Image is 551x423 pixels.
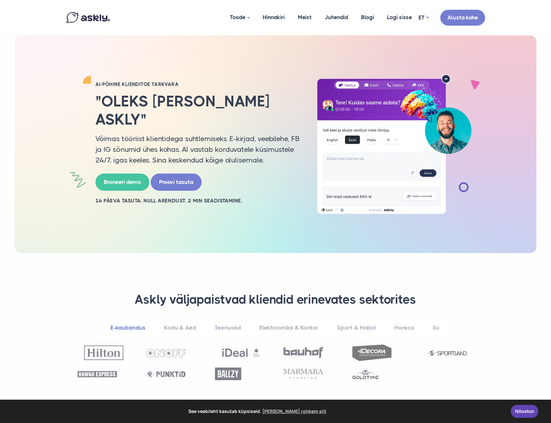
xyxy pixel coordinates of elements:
a: Elektroonika & Kontor [251,319,327,337]
img: Sportland [428,351,467,356]
img: Hawaii Express [78,371,117,377]
a: Teenused [206,319,249,337]
a: Logi sisse [381,2,419,33]
img: OnOff [146,349,185,357]
img: Goldtime [352,369,379,379]
a: Horeca [386,319,423,337]
a: Sport & Hobid [329,319,384,337]
img: Askly [66,12,110,23]
h2: "Oleks [PERSON_NAME] Askly" [95,92,300,128]
a: Proovi tasuta [151,174,202,191]
a: Alusta kohe [440,10,485,26]
span: See veebileht kasutab küpsiseid. [9,406,506,416]
h2: AI-PÕHINE KLIENDITOE TARKVARA [95,81,300,88]
a: Blogi [355,2,381,33]
h2: 14 PÄEVA TASUTA. NULL ARENDUST. 2 MIN SEADISTAMINE. [95,197,300,204]
img: Ballzy [215,368,241,380]
img: Hilton [84,345,123,360]
a: Broneeri demo [95,174,149,191]
a: Juhendid [318,2,355,33]
a: Nõustun [511,405,538,418]
p: Võimas tööriist klientidega suhtlemiseks. E-kirjad, veebilehe, FB ja IG sõnumid ühes kohas. AI va... [95,133,300,165]
img: Ideal [221,345,261,360]
img: Marmara Sterling [283,369,323,379]
a: ET [419,13,429,22]
h3: Askly väljapaistvad kliendid erinevates sektorites [74,292,477,308]
a: E-kaubandus [102,319,154,337]
img: AI multilingual chat [310,74,479,214]
a: Kodu & Aed [156,319,205,337]
a: Hinnakiri [256,2,291,33]
a: Toode [223,2,256,34]
a: Ilu [424,319,448,337]
img: Bauhof [283,347,323,358]
a: Meist [291,2,318,33]
img: Punktid [146,370,185,378]
a: learn more about cookies [261,406,327,416]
